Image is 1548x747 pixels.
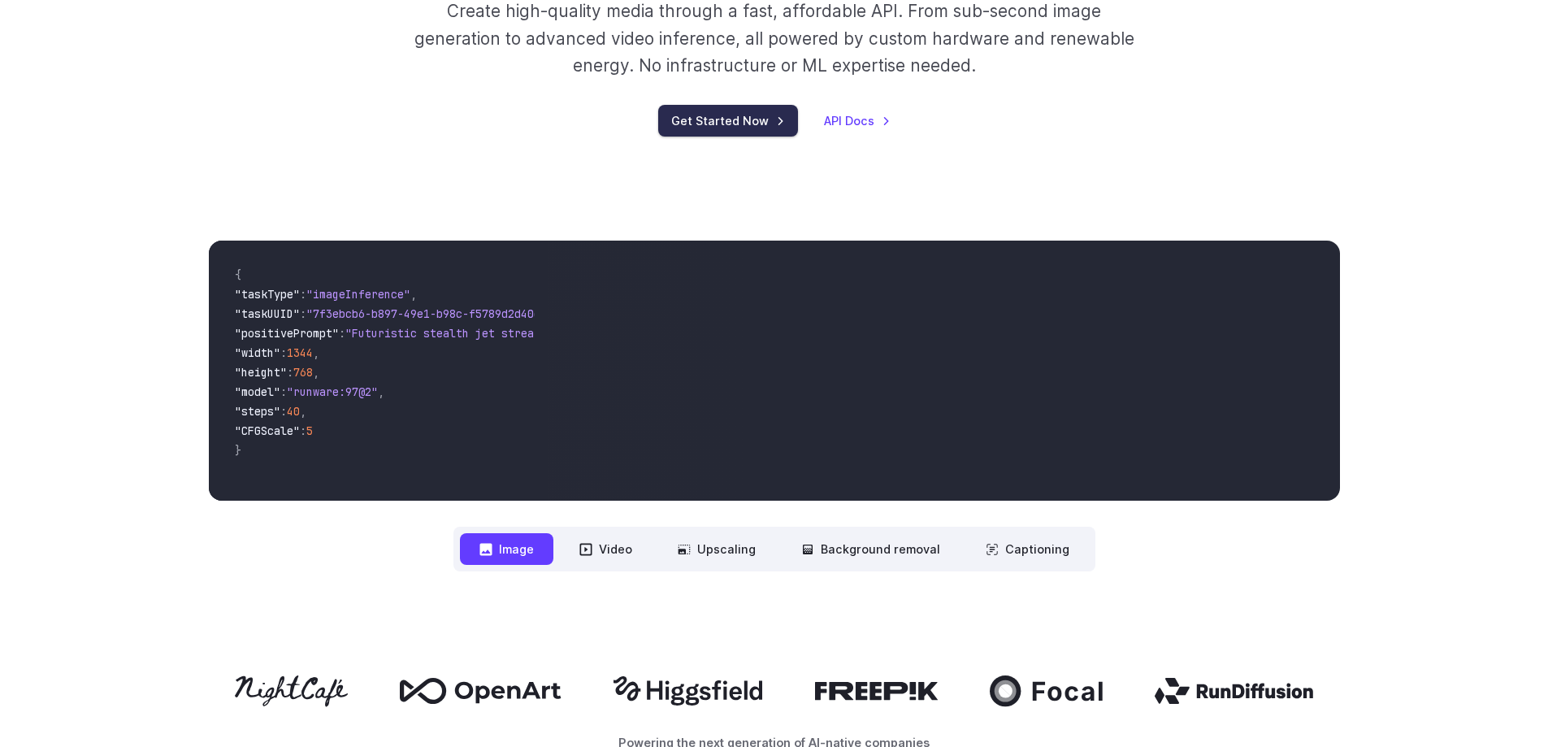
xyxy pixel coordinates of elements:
[300,306,306,321] span: :
[658,533,775,565] button: Upscaling
[300,423,306,438] span: :
[280,345,287,360] span: :
[313,345,319,360] span: ,
[235,345,280,360] span: "width"
[460,533,553,565] button: Image
[345,326,937,341] span: "Futuristic stealth jet streaking through a neon-lit cityscape with glowing purple exhaust"
[287,384,378,399] span: "runware:97@2"
[313,365,319,380] span: ,
[306,287,410,302] span: "imageInference"
[280,404,287,419] span: :
[782,533,960,565] button: Background removal
[300,404,306,419] span: ,
[378,384,384,399] span: ,
[339,326,345,341] span: :
[287,345,313,360] span: 1344
[280,384,287,399] span: :
[235,423,300,438] span: "CFGScale"
[306,306,553,321] span: "7f3ebcb6-b897-49e1-b98c-f5789d2d40d7"
[287,365,293,380] span: :
[410,287,417,302] span: ,
[293,365,313,380] span: 768
[235,365,287,380] span: "height"
[560,533,652,565] button: Video
[300,287,306,302] span: :
[306,423,313,438] span: 5
[966,533,1089,565] button: Captioning
[235,287,300,302] span: "taskType"
[235,384,280,399] span: "model"
[235,443,241,458] span: }
[235,326,339,341] span: "positivePrompt"
[658,105,798,137] a: Get Started Now
[824,111,891,130] a: API Docs
[235,306,300,321] span: "taskUUID"
[287,404,300,419] span: 40
[235,404,280,419] span: "steps"
[235,267,241,282] span: {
